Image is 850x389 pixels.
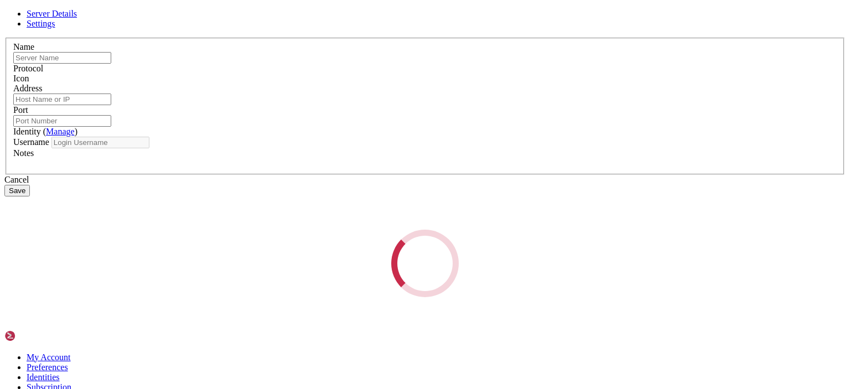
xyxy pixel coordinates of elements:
div: Cancel [4,175,846,185]
input: Login Username [51,137,149,148]
label: Icon [13,74,29,83]
x-row: root@vmi2849043:~# FATAL ERROR: Remote side unexpectedly closed network connection [4,117,706,127]
label: Username [13,137,49,147]
a: Identities [27,372,60,382]
span: [URL][DOMAIN_NAME] [279,108,359,117]
span: /dev/sda - 150 GB [27,51,102,60]
input: Port Number [13,115,111,127]
label: Notes [13,148,34,158]
x-row: Checking port [4,80,706,89]
span: [TECHNICAL_ID] gw [TECHNICAL_ID] dns [TECHNICAL_ID],[TECHNICAL_ID] [27,42,319,51]
button: Save [4,185,30,196]
span: 🪙 [27,61,36,70]
a: Preferences [27,362,68,372]
x-row: Port check [4,89,706,98]
label: Address [13,84,42,93]
x-row: Image: [4,23,706,33]
a: Manage [46,127,75,136]
label: Protocol [13,64,43,73]
div: (0, 13) [4,127,9,136]
span: [TECHNICAL_ID] gw [TECHNICAL_ID] dns [TECHNICAL_ID],[TECHNICAL_ID] [27,33,319,42]
div: Loading... [384,222,465,304]
span: passed. [49,89,80,98]
x-row: IPv6: [4,42,706,51]
a: Server Details [27,9,77,18]
x-row: CPI: [4,61,706,70]
span: TinyInstaller will reboot your server then re-install with using these information [4,14,367,23]
x-row: IPv4: [4,33,706,42]
span: ( ) [43,127,77,136]
label: Name [13,42,34,51]
input: Host Name or IP [13,94,111,105]
img: Shellngn [4,330,68,341]
x-row: VPS is now rebooting, please check progress in Install history [4,108,706,117]
span: 22... [62,80,84,89]
span: TinyInstaller v25.9.27 [4,4,102,13]
label: Port [13,105,28,115]
a: Settings [27,19,55,28]
input: Server Name [13,52,111,64]
span: [URL][DOMAIN_NAME] [62,70,142,79]
a: My Account [27,352,71,362]
span: Windows 10 LTSC 2019 [31,23,120,32]
span: 1 [22,61,27,70]
label: Identity [13,127,77,136]
span: Installing... 100% |█████████████████████████████████████████████████████████████████████████████... [4,98,629,107]
x-row: Disk: [4,51,706,61]
x-row: Tracking URL: [4,70,706,80]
